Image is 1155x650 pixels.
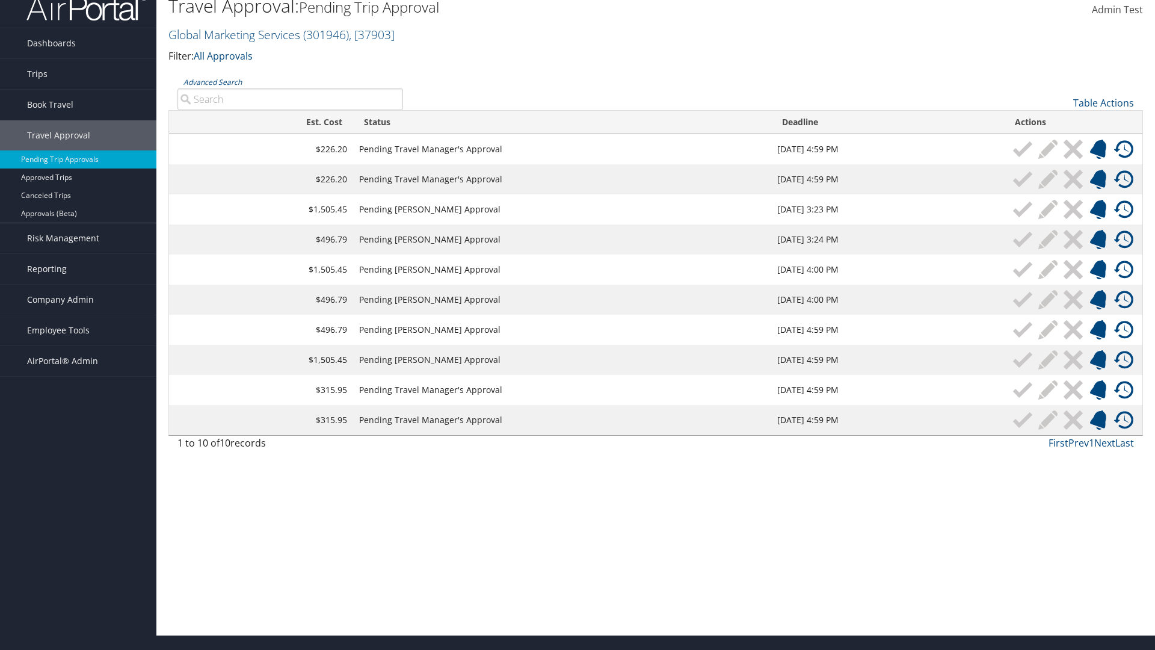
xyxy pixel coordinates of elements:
span: Dashboards [27,28,76,58]
a: Column Visibility [984,132,1142,152]
span: AirPortal® Admin [27,346,98,376]
a: Download Report [984,111,1142,132]
span: Book Travel [27,90,73,120]
span: Travel Approval [27,120,90,150]
span: Employee Tools [27,315,90,345]
span: Reporting [27,254,67,284]
a: Page Length [984,152,1142,173]
span: Risk Management [27,223,99,253]
span: Company Admin [27,285,94,315]
span: Trips [27,59,48,89]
